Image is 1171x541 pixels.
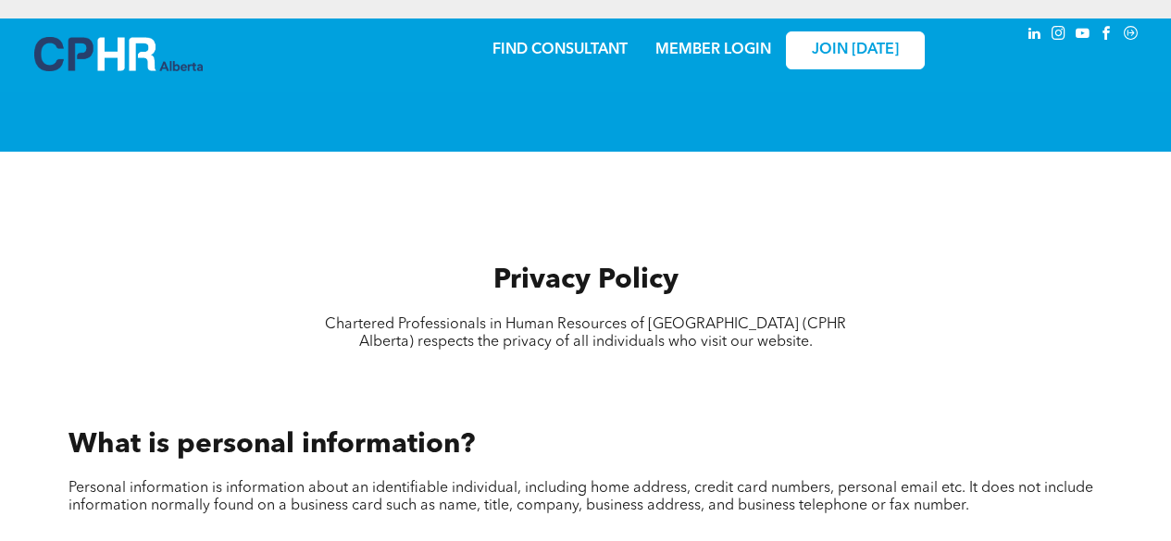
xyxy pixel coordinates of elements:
span: What is personal information? [69,431,475,459]
a: FIND CONSULTANT [492,43,628,57]
span: Chartered Professionals in Human Resources of [GEOGRAPHIC_DATA] (CPHR Alberta) respects the priva... [325,317,846,350]
a: JOIN [DATE] [786,31,925,69]
span: JOIN [DATE] [812,42,899,59]
a: youtube [1073,23,1093,48]
a: facebook [1097,23,1117,48]
img: A blue and white logo for cp alberta [34,37,203,71]
a: instagram [1049,23,1069,48]
span: Personal information is information about an identifiable individual, including home address, cre... [69,481,1093,513]
a: Social network [1121,23,1141,48]
a: linkedin [1025,23,1045,48]
a: MEMBER LOGIN [655,43,771,57]
span: Privacy Policy [493,266,679,294]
